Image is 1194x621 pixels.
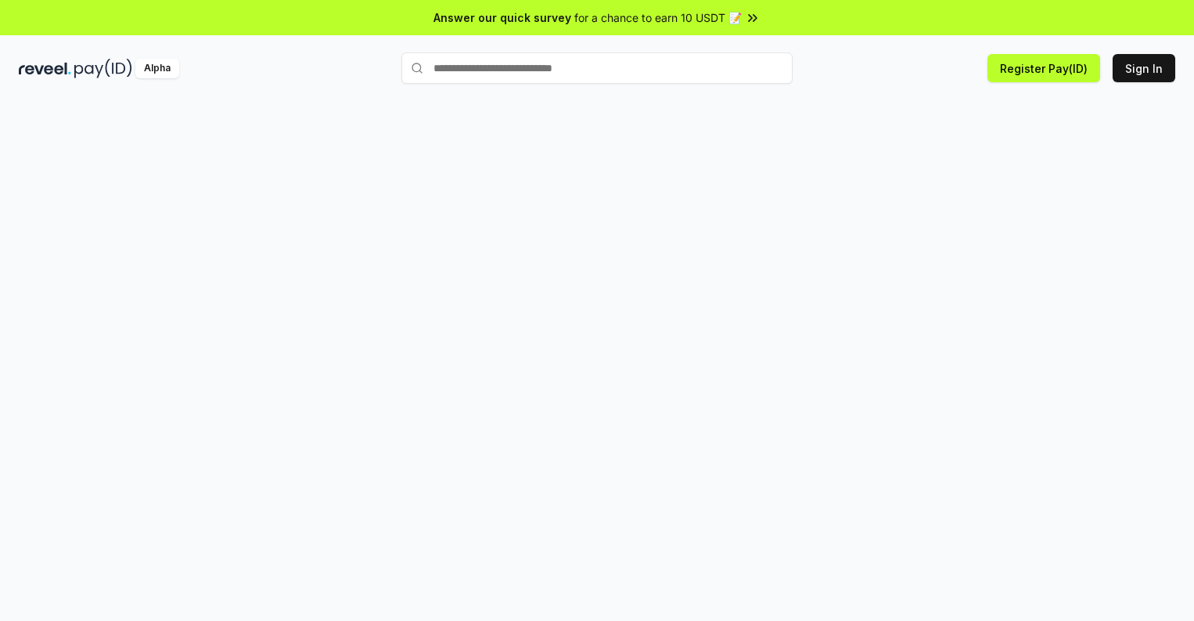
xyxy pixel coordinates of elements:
[74,59,132,78] img: pay_id
[19,59,71,78] img: reveel_dark
[433,9,571,26] span: Answer our quick survey
[135,59,179,78] div: Alpha
[574,9,742,26] span: for a chance to earn 10 USDT 📝
[1113,54,1175,82] button: Sign In
[987,54,1100,82] button: Register Pay(ID)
